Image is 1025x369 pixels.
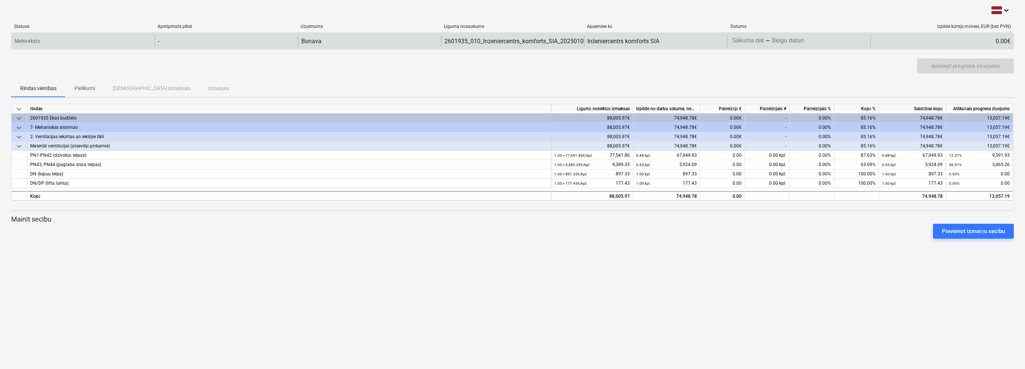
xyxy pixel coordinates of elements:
div: 177.43 [554,179,630,188]
div: 5,924.09 [636,160,697,169]
div: 74,948.78€ [633,114,700,123]
div: 0.00% [790,123,834,132]
div: 74,948.78€ [879,141,946,151]
small: 1.00 kpl. [636,172,651,176]
div: 0.00% [790,141,834,151]
small: 0.00% [949,172,959,176]
div: 13,057.19€ [946,132,1013,141]
div: Izpilde no darbu sākuma, neskaitot kārtējā mēneša izpildi [633,104,700,114]
div: 74,948.78€ [879,123,946,132]
p: Pielikumi [74,85,95,92]
div: 0.00 [949,169,1010,179]
div: - [745,132,790,141]
div: 9,389.35 [554,160,630,169]
div: 67,949.93 [882,151,943,160]
div: 74,948.78 [879,191,946,200]
div: - [745,114,790,123]
div: 85.16% [834,123,879,132]
div: Inženiercentrs komforts SIA [587,38,659,45]
p: Rindas vienības [20,85,57,92]
small: 12.37% [949,153,962,158]
div: Materiāli ventilācijai (atsevišķi pērkamie) [30,141,548,151]
small: 1.00 × 897.33€ / kpl. [554,172,587,176]
div: 88,005.97€ [551,114,633,123]
div: Atlikušais progresa ziņojums [946,104,1013,114]
div: 0.00 kpl. [745,179,790,188]
div: PN43, PN44 (pagraba stāva telpas) [30,160,548,169]
div: PN1-PN42 (dzīvokļu telpas) [30,151,548,160]
div: Pašreizējais % [790,104,834,114]
div: - [745,123,790,132]
div: 74,948.78 [636,192,697,201]
div: 0.00€ [700,141,745,151]
div: Statuss [14,24,152,29]
div: 0.00 kpl. [745,151,790,160]
div: 74,948.78€ [879,132,946,141]
div: 88,005.97 [554,192,630,201]
p: Mainīt secību [11,215,1014,224]
button: Pievienot izmaiņu secību [933,224,1014,239]
div: Bonava [301,38,321,45]
div: 177.43 [636,179,697,188]
div: 88,005.97€ [551,141,633,151]
div: Pašreizējā € [700,104,745,114]
small: 0.63 kpl. [882,163,897,167]
div: 0.00€ [700,132,745,141]
div: Pašreizējais # [745,104,790,114]
div: 0.00€ [870,35,1013,47]
i: keyboard_arrow_down [1002,6,1011,15]
div: DN/DP (lifta šahta) [30,179,548,188]
div: 13,057.19€ [946,123,1013,132]
div: Līguma nosaukums [444,24,581,29]
div: 897.33 [636,169,697,179]
div: 2. Ventilācijas iekārtas un iekšējie tīkli [30,132,548,141]
small: 0.88 kpl. [882,153,897,158]
div: Apstiprināts plkst [158,24,295,29]
div: 0.00€ [700,114,745,123]
div: 5,924.09 [882,160,943,169]
div: Saistības kopā [879,104,946,114]
div: 88,005.97€ [551,132,633,141]
small: 0.63 kpl. [636,163,651,167]
div: 0.00% [790,132,834,141]
div: 0.00% [790,179,834,188]
small: 0.00% [949,181,959,185]
div: 74,948.78€ [633,123,700,132]
div: 0.00 [700,169,745,179]
div: 85.16% [834,132,879,141]
div: Līgumā noteiktās izmaksas [551,104,633,114]
span: keyboard_arrow_down [15,114,23,123]
input: Beigu datums [770,36,805,46]
div: 67,949.93 [636,151,697,160]
div: 74,948.78€ [633,141,700,151]
small: 1.00 kpl. [882,181,897,185]
div: 63.09% [834,160,879,169]
div: 2601935 Ēkas budžets [30,114,548,123]
div: 177.43 [882,179,943,188]
div: 77,541.86 [554,151,630,160]
div: Uzņēmums [301,24,438,29]
div: 0.00% [790,114,834,123]
div: Kopā % [834,104,879,114]
div: 85.16% [834,114,879,123]
small: 1.00 × 177.43€ / kpl. [554,181,587,185]
span: keyboard_arrow_down [15,105,23,114]
div: 74,948.78€ [633,132,700,141]
div: 3,465.26 [949,160,1010,169]
div: 74,948.78€ [879,114,946,123]
div: 87.63% [834,151,879,160]
div: 0.00 [700,179,745,188]
small: 0.88 kpl. [636,153,651,158]
small: 36.91% [949,163,962,167]
div: Apņemies kā [587,24,724,29]
div: 85.16% [834,141,879,151]
div: DN (kāpņu telpa) [30,169,548,179]
small: 1.00 kpl. [882,172,897,176]
div: 100.00% [834,179,879,188]
p: Melnraksts [15,37,40,45]
div: 0.00 [700,160,745,169]
div: 897.33 [882,169,943,179]
div: Izpilde kārtējā mēnesī, EUR (bez PVN) [873,24,1011,29]
div: 897.33 [554,169,630,179]
span: keyboard_arrow_down [15,133,23,141]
